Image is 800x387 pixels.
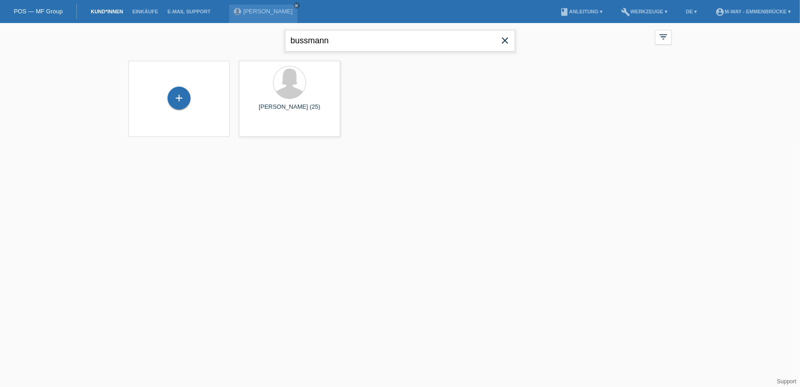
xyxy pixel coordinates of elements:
[621,7,631,17] i: build
[681,9,701,14] a: DE ▾
[499,35,510,46] i: close
[711,9,795,14] a: account_circlem-way - Emmenbrücke ▾
[163,9,215,14] a: E-Mail Support
[658,32,668,42] i: filter_list
[246,103,333,118] div: [PERSON_NAME] (25)
[555,9,607,14] a: bookAnleitung ▾
[128,9,162,14] a: Einkäufe
[295,3,299,8] i: close
[560,7,569,17] i: book
[285,30,515,52] input: Suche...
[168,90,190,106] div: Kund*in hinzufügen
[617,9,672,14] a: buildWerkzeuge ▾
[715,7,725,17] i: account_circle
[777,378,796,385] a: Support
[86,9,128,14] a: Kund*innen
[294,2,300,9] a: close
[14,8,63,15] a: POS — MF Group
[243,8,293,15] a: [PERSON_NAME]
